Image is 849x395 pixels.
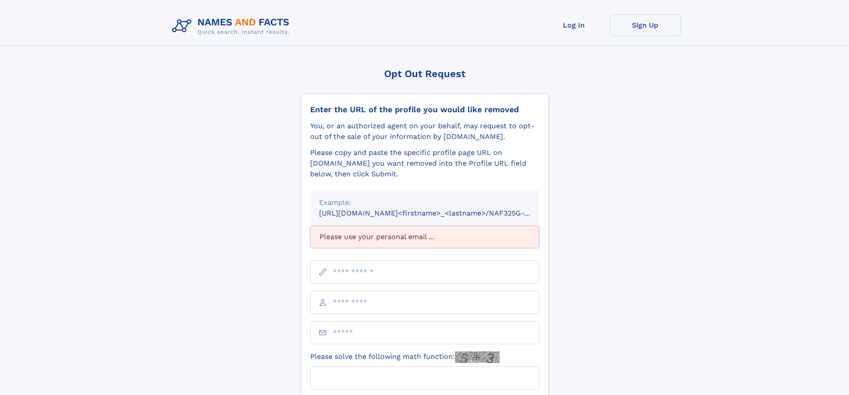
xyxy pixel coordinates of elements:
a: Log In [538,14,610,36]
label: Please solve the following math function: [310,351,500,363]
div: Enter the URL of the profile you would like removed [310,105,539,114]
div: Opt Out Request [301,68,549,79]
a: Sign Up [610,14,681,36]
img: Logo Names and Facts [168,14,297,38]
div: Please use your personal email ... [310,226,539,248]
div: Example: [319,197,530,208]
small: [URL][DOMAIN_NAME]<firstname>_<lastname>/NAF325G-xxxxxxxx [319,209,556,217]
div: Please copy and paste the specific profile page URL on [DOMAIN_NAME] you want removed into the Pr... [310,147,539,179]
div: You, or an authorized agent on your behalf, may request to opt-out of the sale of your informatio... [310,121,539,142]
